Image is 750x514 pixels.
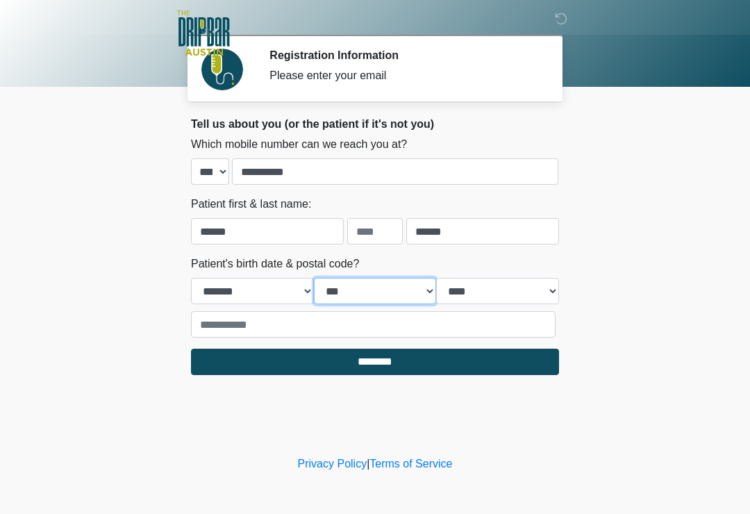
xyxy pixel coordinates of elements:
[191,196,311,213] label: Patient first & last name:
[269,67,538,84] div: Please enter your email
[369,458,452,470] a: Terms of Service
[177,10,230,56] img: The DRIPBaR - Austin The Domain Logo
[298,458,367,470] a: Privacy Policy
[191,256,359,272] label: Patient's birth date & postal code?
[201,49,243,90] img: Agent Avatar
[191,117,559,131] h2: Tell us about you (or the patient if it's not you)
[367,458,369,470] a: |
[191,136,407,153] label: Which mobile number can we reach you at?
